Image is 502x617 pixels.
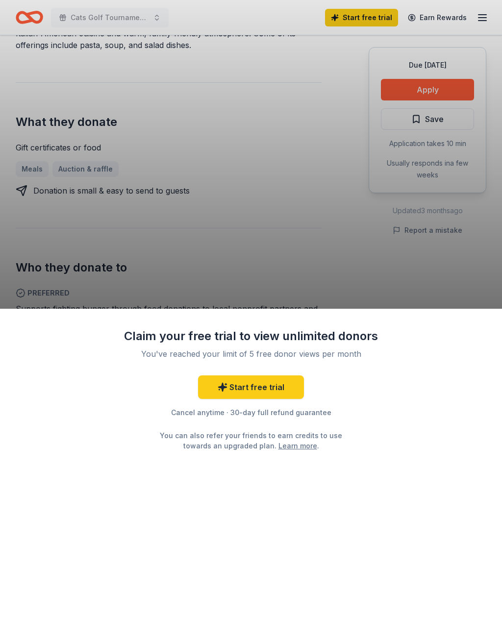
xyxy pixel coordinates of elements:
[198,375,304,399] a: Start free trial
[135,348,367,360] div: You've reached your limit of 5 free donor views per month
[124,407,378,419] div: Cancel anytime · 30-day full refund guarantee
[124,328,378,344] div: Claim your free trial to view unlimited donors
[151,430,351,451] div: You can also refer your friends to earn credits to use towards an upgraded plan. .
[278,441,317,451] a: Learn more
